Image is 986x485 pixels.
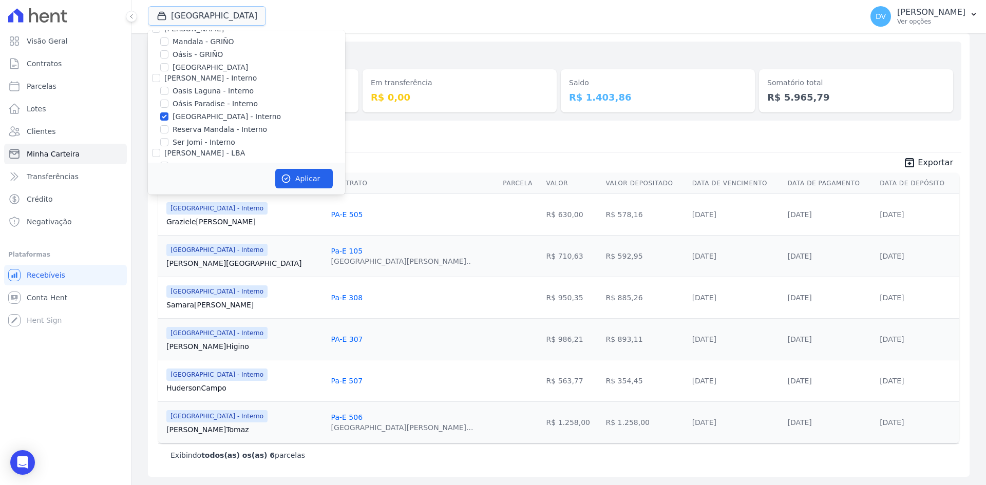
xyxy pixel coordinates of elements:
div: [GEOGRAPHIC_DATA][PERSON_NAME].. [331,256,471,266]
label: [PERSON_NAME] - Interno [164,74,257,82]
td: R$ 885,26 [602,277,688,318]
label: [GEOGRAPHIC_DATA] [173,62,248,73]
dt: Em transferência [371,77,548,88]
span: [GEOGRAPHIC_DATA] - Interno [166,368,268,381]
td: R$ 893,11 [602,318,688,360]
div: Plataformas [8,248,123,261]
span: [GEOGRAPHIC_DATA] - Interno [166,327,268,339]
label: Oasis Laguna - LBA [173,161,242,171]
span: Lotes [27,104,46,114]
label: [PERSON_NAME] - LBA [164,149,245,157]
dd: R$ 0,00 [371,90,548,104]
th: Contrato [327,173,499,194]
span: DV [876,13,886,20]
span: [GEOGRAPHIC_DATA] - Interno [166,285,268,298]
a: [DATE] [880,294,904,302]
a: unarchive Exportar [895,157,961,171]
th: Valor Depositado [602,173,688,194]
button: DV [PERSON_NAME] Ver opções [862,2,986,31]
a: Pa-E 308 [331,294,363,302]
i: unarchive [903,157,916,169]
td: R$ 354,45 [602,360,688,401]
a: Minha Carteira [4,144,127,164]
p: [PERSON_NAME] [897,7,965,17]
span: Clientes [27,126,55,137]
dt: Somatório total [767,77,945,88]
a: [DATE] [880,252,904,260]
a: Lotes [4,99,127,119]
td: R$ 950,35 [542,277,602,318]
a: [DATE] [787,418,811,426]
a: Samara[PERSON_NAME] [166,300,323,310]
a: PA-E 307 [331,335,363,343]
th: Data de Pagamento [783,173,876,194]
a: [PERSON_NAME]Tomaz [166,424,323,435]
p: Ver opções [897,17,965,26]
span: Visão Geral [27,36,68,46]
span: Conta Hent [27,293,67,303]
td: R$ 578,16 [602,193,688,235]
a: [DATE] [787,294,811,302]
a: Parcelas [4,76,127,96]
a: Conta Hent [4,287,127,308]
a: HudersonCampo [166,383,323,393]
th: Valor [542,173,602,194]
div: Open Intercom Messenger [10,450,35,475]
span: Recebíveis [27,270,65,280]
a: PA-E 505 [331,210,363,219]
a: Crédito [4,189,127,209]
span: Transferências [27,171,79,182]
a: Pa-E 506 [331,413,363,421]
a: Pa-E 105 [331,247,363,255]
td: R$ 1.258,00 [602,401,688,443]
a: [DATE] [880,418,904,426]
a: Negativação [4,211,127,232]
a: Contratos [4,53,127,74]
label: Reserva Mandala - Interno [173,124,267,135]
td: R$ 630,00 [542,193,602,235]
a: Graziele[PERSON_NAME] [166,217,323,227]
span: [GEOGRAPHIC_DATA] - Interno [166,244,268,256]
a: [DATE] [787,252,811,260]
th: Data de Vencimento [688,173,784,194]
a: [DATE] [880,210,904,219]
span: Crédito [27,194,53,204]
a: [DATE] [692,294,716,302]
label: Oasis Laguna - Interno [173,86,254,96]
b: todos(as) os(as) 6 [201,451,275,459]
div: [GEOGRAPHIC_DATA][PERSON_NAME]... [331,422,473,433]
td: R$ 986,21 [542,318,602,360]
a: [DATE] [787,335,811,343]
a: [DATE] [692,252,716,260]
a: Visão Geral [4,31,127,51]
button: [GEOGRAPHIC_DATA] [148,6,266,26]
label: Oásis Paradise - Interno [173,99,258,109]
a: Clientes [4,121,127,142]
span: Minha Carteira [27,149,80,159]
a: [DATE] [692,377,716,385]
a: Transferências [4,166,127,187]
label: Ser Jomi - Interno [173,137,235,148]
td: R$ 1.258,00 [542,401,602,443]
a: [DATE] [692,210,716,219]
a: [PERSON_NAME][GEOGRAPHIC_DATA] [166,258,323,268]
td: R$ 563,77 [542,360,602,401]
a: Pa-E 507 [331,377,363,385]
span: [GEOGRAPHIC_DATA] - Interno [166,410,268,422]
th: Parcela [499,173,542,194]
span: Negativação [27,217,72,227]
a: Recebíveis [4,265,127,285]
td: R$ 592,95 [602,235,688,277]
a: [DATE] [880,377,904,385]
button: Aplicar [275,169,333,188]
a: [DATE] [787,377,811,385]
span: [GEOGRAPHIC_DATA] - Interno [166,202,268,215]
a: [PERSON_NAME]Higino [166,341,323,352]
a: [DATE] [692,335,716,343]
label: [GEOGRAPHIC_DATA] - Interno [173,111,281,122]
dd: R$ 5.965,79 [767,90,945,104]
label: Mandala - GRIÑO [173,36,234,47]
a: [DATE] [880,335,904,343]
p: Exibindo parcelas [170,450,305,460]
span: Contratos [27,59,62,69]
